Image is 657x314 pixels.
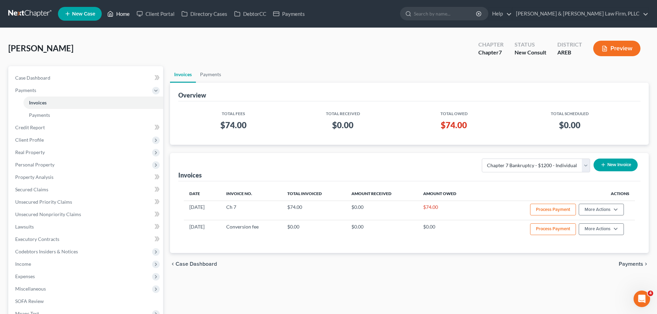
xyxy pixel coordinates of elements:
[10,208,163,221] a: Unsecured Nonpriority Claims
[515,49,546,57] div: New Consult
[530,204,576,215] button: Process Payment
[184,187,221,201] th: Date
[619,261,643,267] span: Payments
[505,107,635,117] th: Total Scheduled
[23,97,163,109] a: Invoices
[23,109,163,121] a: Payments
[634,291,650,307] iframe: Intercom live chat
[184,220,221,239] td: [DATE]
[418,201,480,220] td: $74.00
[231,8,270,20] a: DebtorCC
[10,221,163,233] a: Lawsuits
[221,187,282,201] th: Invoice No.
[579,204,624,215] button: More Actions
[10,171,163,183] a: Property Analysis
[10,233,163,245] a: Executory Contracts
[643,261,649,267] i: chevron_right
[282,201,346,220] td: $74.00
[557,41,582,49] div: District
[184,201,221,220] td: [DATE]
[15,236,59,242] span: Executory Contracts
[15,87,36,93] span: Payments
[489,8,512,20] a: Help
[221,220,282,239] td: Conversion fee
[72,11,95,17] span: New Case
[8,43,73,53] span: [PERSON_NAME]
[414,7,477,20] input: Search by name...
[29,100,47,105] span: Invoices
[15,137,44,143] span: Client Profile
[346,187,418,201] th: Amount Received
[15,211,81,217] span: Unsecured Nonpriority Claims
[282,220,346,239] td: $0.00
[270,8,308,20] a: Payments
[418,187,480,201] th: Amount Owed
[196,66,225,83] a: Payments
[10,196,163,208] a: Unsecured Priority Claims
[648,291,653,296] span: 4
[530,223,576,235] button: Process Payment
[15,162,54,168] span: Personal Property
[480,187,635,201] th: Actions
[15,149,45,155] span: Real Property
[403,107,505,117] th: Total Owed
[10,72,163,84] a: Case Dashboard
[170,66,196,83] a: Invoices
[178,91,206,99] div: Overview
[221,201,282,220] td: Ch 7
[288,120,397,131] h3: $0.00
[189,120,277,131] h3: $74.00
[15,249,78,254] span: Codebtors Insiders & Notices
[15,124,45,130] span: Credit Report
[15,286,46,292] span: Miscellaneous
[15,199,72,205] span: Unsecured Priority Claims
[10,183,163,196] a: Secured Claims
[346,201,418,220] td: $0.00
[478,49,504,57] div: Chapter
[499,49,502,55] span: 7
[283,107,403,117] th: Total Received
[478,41,504,49] div: Chapter
[15,174,53,180] span: Property Analysis
[15,186,48,192] span: Secured Claims
[418,220,480,239] td: $0.00
[178,8,231,20] a: Directory Cases
[619,261,649,267] button: Payments chevron_right
[15,224,34,230] span: Lawsuits
[510,120,629,131] h3: $0.00
[170,261,217,267] button: chevron_left Case Dashboard
[282,187,346,201] th: Total Invoiced
[10,295,163,307] a: SOFA Review
[346,220,418,239] td: $0.00
[104,8,133,20] a: Home
[512,8,648,20] a: [PERSON_NAME] & [PERSON_NAME] Law Firm, PLLC
[515,41,546,49] div: Status
[594,159,638,171] button: New Invoice
[10,121,163,134] a: Credit Report
[15,298,44,304] span: SOFA Review
[409,120,499,131] h3: $74.00
[593,41,640,56] button: Preview
[176,261,217,267] span: Case Dashboard
[15,273,35,279] span: Expenses
[15,75,50,81] span: Case Dashboard
[133,8,178,20] a: Client Portal
[29,112,50,118] span: Payments
[557,49,582,57] div: AREB
[184,107,283,117] th: Total Fees
[15,261,31,267] span: Income
[178,171,202,179] div: Invoices
[170,261,176,267] i: chevron_left
[579,223,624,235] button: More Actions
